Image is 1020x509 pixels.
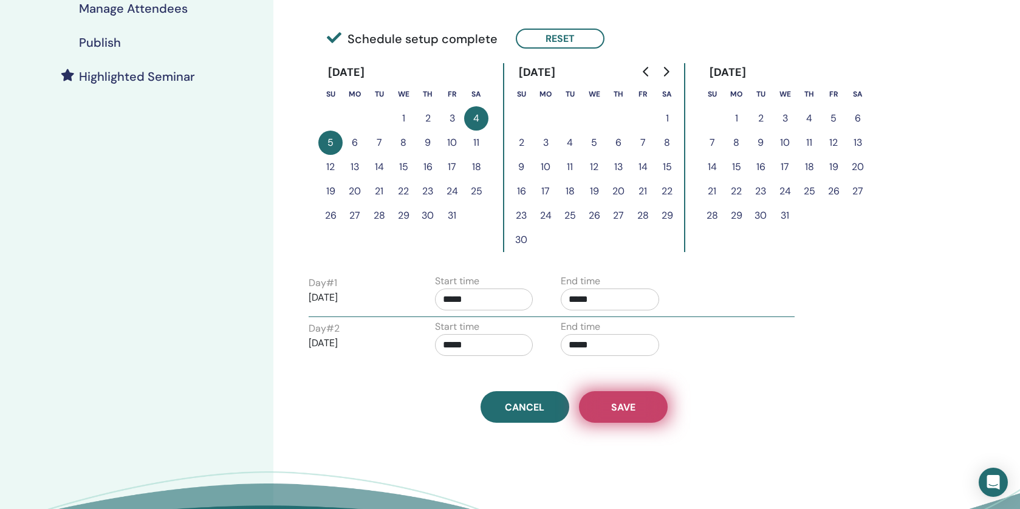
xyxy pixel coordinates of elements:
button: 24 [440,179,464,203]
th: Monday [343,82,367,106]
div: [DATE] [509,63,566,82]
button: 31 [773,203,797,228]
button: 11 [464,131,488,155]
button: 15 [724,155,748,179]
button: 17 [440,155,464,179]
th: Sunday [318,82,343,106]
button: 2 [509,131,533,155]
th: Wednesday [391,82,416,106]
button: 8 [655,131,679,155]
button: 28 [631,203,655,228]
th: Tuesday [748,82,773,106]
button: 8 [391,131,416,155]
button: 16 [748,155,773,179]
a: Cancel [481,391,569,423]
button: 3 [533,131,558,155]
button: 8 [724,131,748,155]
button: 14 [367,155,391,179]
button: 11 [797,131,821,155]
span: Cancel [505,401,544,414]
button: 27 [343,203,367,228]
button: 1 [655,106,679,131]
button: 14 [700,155,724,179]
button: 12 [318,155,343,179]
button: 18 [464,155,488,179]
button: 7 [367,131,391,155]
th: Wednesday [582,82,606,106]
h4: Highlighted Seminar [79,69,195,84]
button: 9 [416,131,440,155]
button: 4 [464,106,488,131]
button: 1 [391,106,416,131]
button: 7 [631,131,655,155]
h4: Manage Attendees [79,1,188,16]
button: 12 [582,155,606,179]
button: 29 [655,203,679,228]
button: 13 [343,155,367,179]
button: 21 [367,179,391,203]
button: 9 [509,155,533,179]
button: 16 [416,155,440,179]
button: Reset [516,29,604,49]
th: Tuesday [558,82,582,106]
th: Saturday [846,82,870,106]
button: 5 [821,106,846,131]
label: Start time [435,274,479,289]
button: 10 [440,131,464,155]
button: 15 [655,155,679,179]
th: Saturday [655,82,679,106]
th: Monday [533,82,558,106]
button: 9 [748,131,773,155]
button: 16 [509,179,533,203]
button: 28 [700,203,724,228]
button: 28 [367,203,391,228]
label: End time [561,274,600,289]
span: Schedule setup complete [327,30,498,48]
button: 11 [558,155,582,179]
h4: Publish [79,35,121,50]
button: 29 [724,203,748,228]
label: Day # 2 [309,321,340,336]
button: 2 [748,106,773,131]
th: Monday [724,82,748,106]
th: Friday [821,82,846,106]
button: 22 [655,179,679,203]
button: 5 [582,131,606,155]
button: 30 [509,228,533,252]
button: 23 [416,179,440,203]
button: 20 [606,179,631,203]
button: 10 [773,131,797,155]
button: 30 [416,203,440,228]
button: 6 [606,131,631,155]
button: 15 [391,155,416,179]
button: 26 [318,203,343,228]
th: Sunday [509,82,533,106]
button: 26 [582,203,606,228]
p: [DATE] [309,336,407,350]
button: 26 [821,179,846,203]
th: Friday [440,82,464,106]
button: 22 [391,179,416,203]
button: 21 [700,179,724,203]
button: 31 [440,203,464,228]
button: 18 [797,155,821,179]
button: 24 [533,203,558,228]
div: [DATE] [318,63,375,82]
button: 19 [582,179,606,203]
button: 23 [748,179,773,203]
div: Open Intercom Messenger [979,468,1008,497]
button: 22 [724,179,748,203]
button: 29 [391,203,416,228]
button: 25 [797,179,821,203]
th: Sunday [700,82,724,106]
button: Go to next month [656,60,676,84]
button: 25 [464,179,488,203]
button: 14 [631,155,655,179]
button: 27 [846,179,870,203]
button: 19 [821,155,846,179]
th: Thursday [606,82,631,106]
button: 30 [748,203,773,228]
button: 18 [558,179,582,203]
span: Save [611,401,635,414]
button: 17 [773,155,797,179]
